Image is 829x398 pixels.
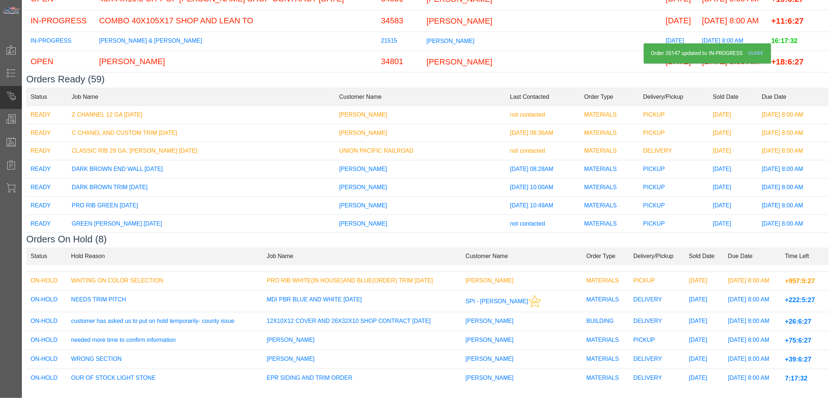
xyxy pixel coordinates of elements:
span: [PERSON_NAME] [339,184,387,191]
td: MATERIALS [580,179,639,197]
td: ON-HOLD [26,291,67,312]
span: UNION PACIFIC RAILROAD [339,148,414,154]
td: Job Name [67,88,335,106]
td: MATERIALS [580,196,639,215]
td: [DATE] 8:00 AM [758,215,829,233]
span: 16:17:32 [771,38,798,45]
td: not contacted [506,142,580,160]
td: [DATE] 08:28AM [506,160,580,179]
td: Sold Date [685,247,724,265]
td: PRO RIB WHITE(IN HOUSE)AND BLUE(ORDER) TRIM [DATE] [262,272,461,291]
span: [PERSON_NAME] [339,130,387,136]
td: READY [26,179,67,197]
td: [DATE] 8:00 AM [758,160,829,179]
td: [DATE] [685,331,724,350]
td: [PERSON_NAME] & [PERSON_NAME] [95,32,377,51]
td: needed more time to confirm information [67,331,262,350]
td: ON-HOLD [26,350,67,369]
td: Due Date [758,88,829,106]
td: [DATE] 8:00 AM [758,196,829,215]
td: C CHANEL AND CUSTOM TRIM [DATE] [67,124,335,142]
td: READY [26,142,67,160]
td: not contacted [506,106,580,124]
td: Customer Name [335,88,506,106]
td: [DATE] 8:00 AM [724,272,781,291]
td: [PERSON_NAME] [262,331,461,350]
td: 12X10X12 COVER AND 26X32X10 SHOP CONTRACT [DATE] [262,312,461,331]
td: 34801 [377,51,422,73]
td: Delivery/Pickup [629,247,685,265]
span: [PERSON_NAME] [466,375,514,381]
td: [DATE] 8:00 AM [698,10,767,32]
td: [DATE] [709,160,758,179]
td: MATERIALS [582,369,629,388]
td: [DATE] [661,32,698,51]
span: [PERSON_NAME] [427,57,493,66]
td: [DATE] 8:00 AM [698,32,767,51]
td: 34807 [377,73,422,94]
div: Order 35147 updated to IN-PROGRESS [644,43,771,63]
td: [DATE] [661,73,698,94]
span: +39:6:27 [785,356,812,363]
td: [PERSON_NAME] [95,51,377,73]
span: [PERSON_NAME] [339,112,387,118]
td: MATERIALS [580,124,639,142]
td: [DATE] [685,291,724,312]
td: ON-HOLD [26,369,67,388]
td: DARK BROWN TRIM [DATE] [67,179,335,197]
span: [PERSON_NAME] [339,221,387,227]
td: Status [26,88,67,106]
td: READY [26,215,67,233]
td: [DATE] 10:49AM [506,196,580,215]
td: PICKUP [639,124,708,142]
td: Job Name [262,247,461,265]
td: DELIVERY [629,312,685,331]
span: [PERSON_NAME] [339,203,387,209]
td: [DATE] 8:00 AM [724,331,781,350]
td: READY [26,233,67,251]
td: MATERIALS [580,106,639,124]
td: WAITING ON COLOR SELECTION [67,272,262,291]
td: [DATE] 10:00AM [506,179,580,197]
td: [DATE] 08:36AM [506,124,580,142]
td: not contacted [506,233,580,251]
img: This customer should be prioritized [529,295,541,308]
span: [PERSON_NAME] [466,356,514,362]
td: COMBO 40X105X17 SHOP AND LEAN TO [95,10,377,32]
td: PICKUP [639,196,708,215]
span: SPI - [PERSON_NAME] [466,298,528,304]
span: +957:5:27 [785,277,815,285]
td: [DATE] 8:00 AM [758,124,829,142]
img: Metals Direct Inc Logo [2,7,20,15]
td: DELIVERY [639,142,708,160]
td: [DATE] [709,233,758,251]
td: [DATE] 8:00 AM [698,73,767,94]
td: Due Date [724,247,781,265]
td: PICKUP [639,160,708,179]
span: [PERSON_NAME] [466,278,514,284]
span: +11:6:27 [771,17,804,26]
h3: Orders Ready (59) [26,74,829,85]
td: PRO RIB GREEN [DATE] [67,196,335,215]
td: MATERIALS [582,291,629,312]
td: MATERIALS [582,272,629,291]
td: DELIVERY [629,369,685,388]
td: ON-HOLD [26,272,67,291]
td: [DATE] 8:00 AM [758,233,829,251]
td: [DATE] 8:00 AM [724,350,781,369]
td: READY [26,196,67,215]
td: [DATE] [709,142,758,160]
span: +18:6:27 [771,57,804,66]
td: PICKUP [639,106,708,124]
td: MATERIALS [580,233,639,251]
td: [DATE] 8:00 AM [758,179,829,197]
td: Z CHANNEL 12 GA [DATE] [67,106,335,124]
span: [PERSON_NAME] [466,337,514,343]
td: DELIVERY [629,291,685,312]
td: [DATE] [709,196,758,215]
td: [DATE] 8:00 AM [724,369,781,388]
td: Customer Name [461,247,582,265]
td: [PERSON_NAME] [262,350,461,369]
td: customer has asked us to put on hold temporarily- county issue [67,312,262,331]
td: not contacted [506,215,580,233]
